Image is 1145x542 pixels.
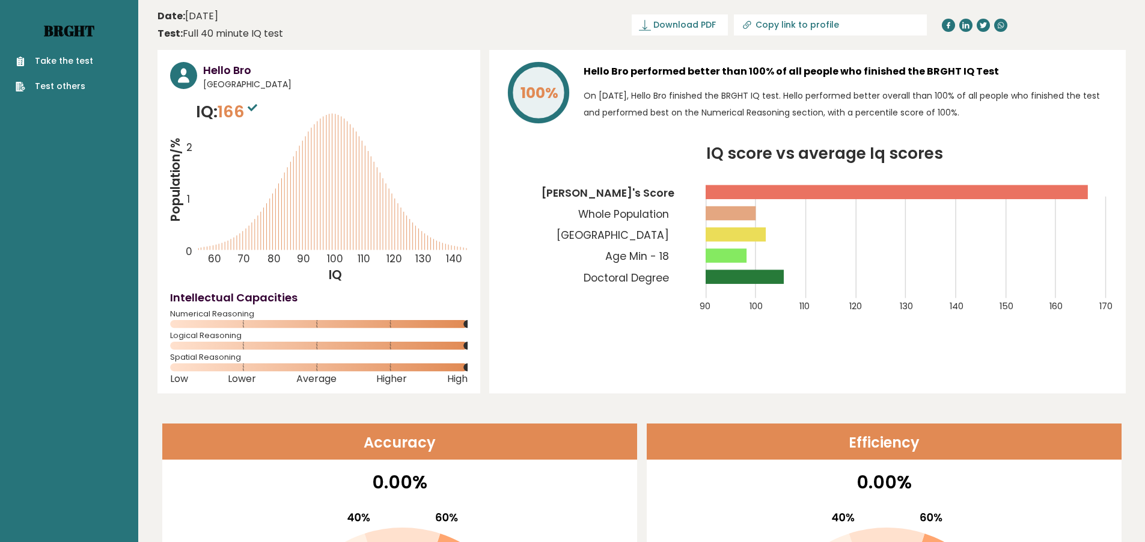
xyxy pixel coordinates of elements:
[447,377,468,381] span: High
[157,9,218,23] time: [DATE]
[557,228,669,242] tspan: [GEOGRAPHIC_DATA]
[655,469,1114,496] p: 0.00%
[196,100,260,124] p: IQ:
[228,377,256,381] span: Lower
[157,9,185,23] b: Date:
[521,82,558,103] tspan: 100%
[584,62,1113,81] h3: Hello Bro performed better than 100% of all people who finished the BRGHT IQ Test
[203,78,468,91] span: [GEOGRAPHIC_DATA]
[647,423,1122,460] header: Efficiency
[170,355,468,360] span: Spatial Reasoning
[187,192,190,206] tspan: 1
[750,300,763,312] tspan: 100
[632,14,728,35] a: Download PDF
[1099,300,1113,312] tspan: 170
[706,142,943,164] tspan: IQ score vs average Iq scores
[358,251,370,266] tspan: 110
[170,333,468,338] span: Logical Reasoning
[950,300,963,312] tspan: 140
[157,26,183,40] b: Test:
[186,141,192,155] tspan: 2
[1049,300,1063,312] tspan: 160
[44,21,94,40] a: Brght
[167,138,184,222] tspan: Population/%
[578,207,669,221] tspan: Whole Population
[653,19,716,31] span: Download PDF
[329,266,343,283] tspan: IQ
[162,423,637,460] header: Accuracy
[584,271,669,285] tspan: Doctoral Degree
[297,251,310,266] tspan: 90
[700,300,710,312] tspan: 90
[446,251,462,266] tspan: 140
[584,87,1113,121] p: On [DATE], Hello Bro finished the BRGHT IQ test. Hello performed better overall than 100% of all ...
[16,55,93,67] a: Take the test
[327,251,343,266] tspan: 100
[376,377,407,381] span: Higher
[170,377,188,381] span: Low
[542,186,674,200] tspan: [PERSON_NAME]'s Score
[170,312,468,316] span: Numerical Reasoning
[170,469,629,496] p: 0.00%
[849,300,862,312] tspan: 120
[237,251,250,266] tspan: 70
[203,62,468,78] h3: Hello Bro
[296,377,337,381] span: Average
[416,251,432,266] tspan: 130
[799,300,810,312] tspan: 110
[218,100,260,123] span: 166
[1000,300,1013,312] tspan: 150
[386,251,402,266] tspan: 120
[900,300,913,312] tspan: 130
[170,289,468,306] h4: Intellectual Capacities
[16,80,93,93] a: Test others
[186,244,192,259] tspan: 0
[605,249,669,263] tspan: Age Min - 18
[267,251,281,266] tspan: 80
[157,26,283,41] div: Full 40 minute IQ test
[208,251,221,266] tspan: 60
